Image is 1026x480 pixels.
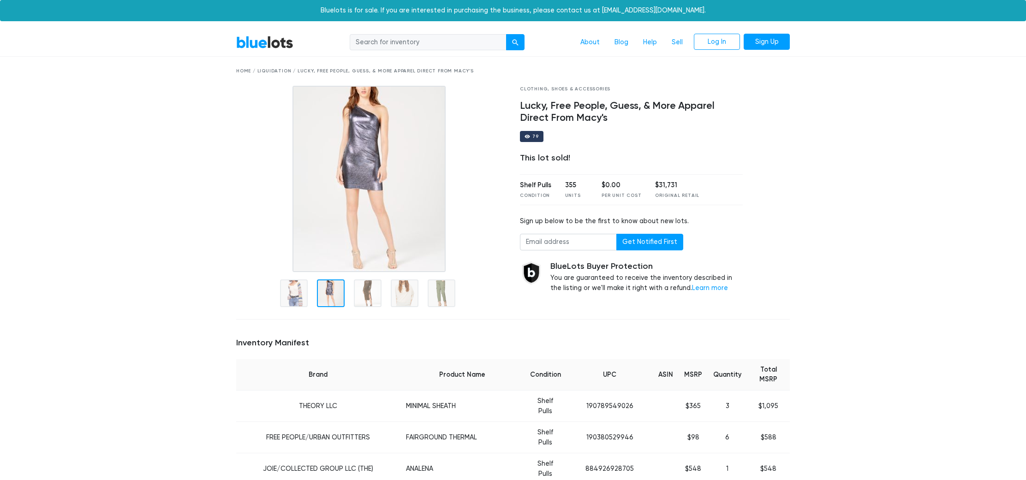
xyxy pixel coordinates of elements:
div: Original Retail [655,192,699,199]
div: This lot sold! [520,153,743,163]
th: ASIN [653,359,679,391]
div: $0.00 [602,180,641,190]
td: FAIRGROUND THERMAL [400,422,525,453]
td: $365 [679,391,708,422]
div: Home / Liquidation / Lucky, Free People, Guess, & More Apparel Direct From Macy's [236,68,790,75]
div: Shelf Pulls [520,180,551,190]
a: About [573,34,607,51]
td: $1,095 [747,391,790,422]
div: Sign up below to be the first to know about new lots. [520,216,743,226]
h4: Lucky, Free People, Guess, & More Apparel Direct From Macy's [520,100,743,124]
td: 190789549026 [567,391,653,422]
td: 6 [708,422,747,453]
h5: Inventory Manifest [236,338,790,348]
a: Sell [664,34,690,51]
th: Total MSRP [747,359,790,391]
input: Search for inventory [350,34,507,51]
div: You are guaranteed to receive the inventory described in the listing or we'll make it right with ... [550,261,743,293]
th: Product Name [400,359,525,391]
div: Units [565,192,588,199]
div: Condition [520,192,551,199]
a: Sign Up [744,34,790,50]
td: $98 [679,422,708,453]
a: Help [636,34,664,51]
th: Brand [236,359,400,391]
div: 79 [532,134,539,139]
th: Condition [524,359,567,391]
td: MINIMAL SHEATH [400,391,525,422]
img: buyer_protection_shield-3b65640a83011c7d3ede35a8e5a80bfdfaa6a97447f0071c1475b91a4b0b3d01.png [520,261,543,284]
a: Log In [694,34,740,50]
th: MSRP [679,359,708,391]
div: Clothing, Shoes & Accessories [520,86,743,93]
th: UPC [567,359,653,391]
a: Blog [607,34,636,51]
td: FREE PEOPLE/URBAN OUTFITTERS [236,422,400,453]
td: 3 [708,391,747,422]
td: Shelf Pulls [524,391,567,422]
h5: BlueLots Buyer Protection [550,261,743,272]
div: $31,731 [655,180,699,190]
button: Get Notified First [616,234,683,250]
img: f3b75c09-3205-4724-a840-3a61561731e1-1557071539 [292,86,446,272]
td: $588 [747,422,790,453]
a: Learn more [692,284,728,292]
input: Email address [520,234,617,250]
div: Per Unit Cost [602,192,641,199]
td: 190380529946 [567,422,653,453]
th: Quantity [708,359,747,391]
td: Shelf Pulls [524,422,567,453]
a: BlueLots [236,36,293,49]
div: 355 [565,180,588,190]
td: THEORY LLC [236,391,400,422]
